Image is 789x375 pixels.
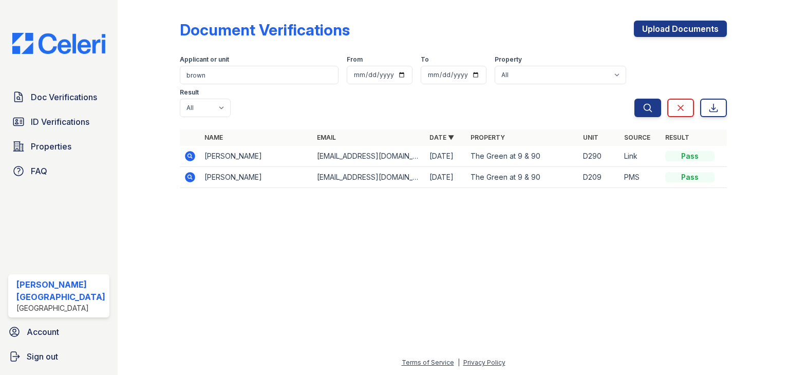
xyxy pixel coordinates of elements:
[200,146,313,167] td: [PERSON_NAME]
[665,151,715,161] div: Pass
[180,88,199,97] label: Result
[4,322,114,342] a: Account
[421,55,429,64] label: To
[634,21,727,37] a: Upload Documents
[579,146,620,167] td: D290
[31,116,89,128] span: ID Verifications
[8,87,109,107] a: Doc Verifications
[4,346,114,367] a: Sign out
[204,134,223,141] a: Name
[347,55,363,64] label: From
[495,55,522,64] label: Property
[16,278,105,303] div: [PERSON_NAME][GEOGRAPHIC_DATA]
[665,134,689,141] a: Result
[579,167,620,188] td: D209
[313,146,425,167] td: [EMAIL_ADDRESS][DOMAIN_NAME]
[180,66,339,84] input: Search by name, email, or unit number
[665,172,715,182] div: Pass
[4,33,114,54] img: CE_Logo_Blue-a8612792a0a2168367f1c8372b55b34899dd931a85d93a1a3d3e32e68fde9ad4.png
[583,134,598,141] a: Unit
[402,359,454,366] a: Terms of Service
[180,21,350,39] div: Document Verifications
[27,326,59,338] span: Account
[471,134,505,141] a: Property
[463,359,505,366] a: Privacy Policy
[27,350,58,363] span: Sign out
[31,140,71,153] span: Properties
[31,165,47,177] span: FAQ
[8,136,109,157] a: Properties
[429,134,454,141] a: Date ▼
[620,146,661,167] td: Link
[620,167,661,188] td: PMS
[317,134,336,141] a: Email
[8,161,109,181] a: FAQ
[31,91,97,103] span: Doc Verifications
[313,167,425,188] td: [EMAIL_ADDRESS][DOMAIN_NAME]
[200,167,313,188] td: [PERSON_NAME]
[8,111,109,132] a: ID Verifications
[16,303,105,313] div: [GEOGRAPHIC_DATA]
[425,167,466,188] td: [DATE]
[425,146,466,167] td: [DATE]
[624,134,650,141] a: Source
[466,167,579,188] td: The Green at 9 & 90
[466,146,579,167] td: The Green at 9 & 90
[180,55,229,64] label: Applicant or unit
[458,359,460,366] div: |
